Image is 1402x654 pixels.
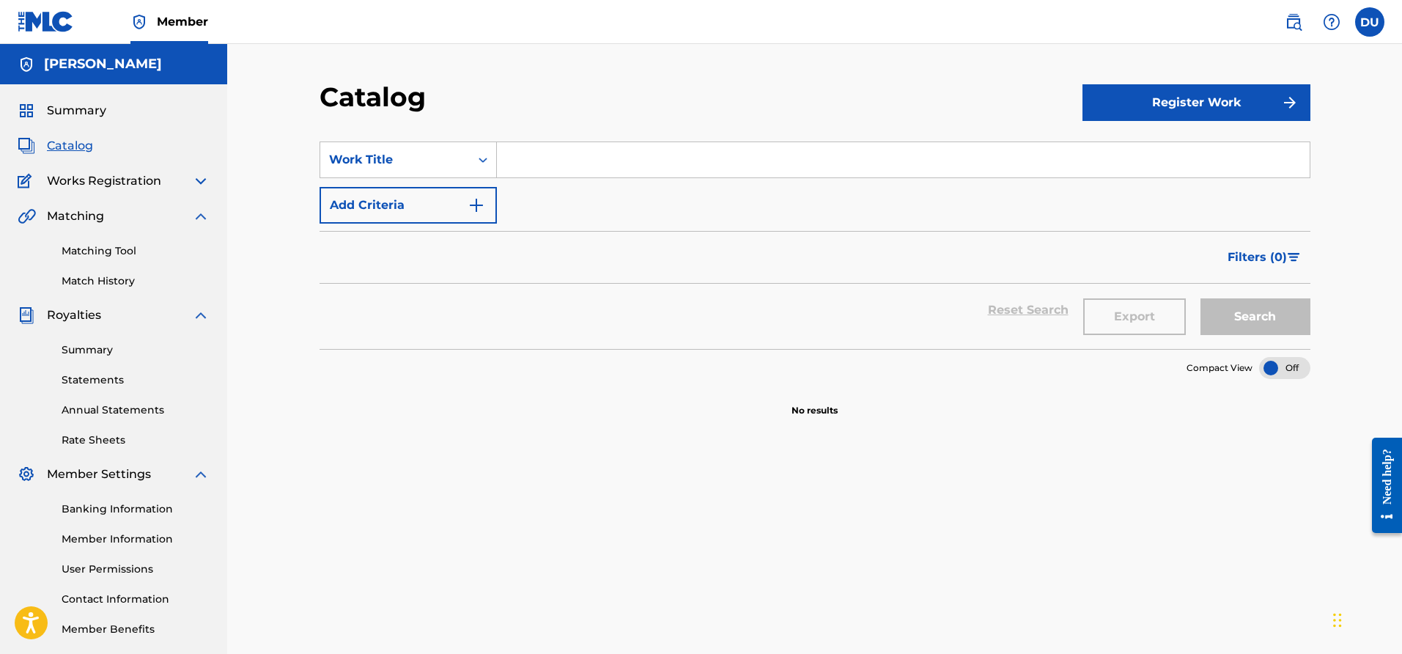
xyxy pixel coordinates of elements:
[192,466,210,483] img: expand
[18,102,35,120] img: Summary
[130,13,148,31] img: Top Rightsholder
[47,466,151,483] span: Member Settings
[157,13,208,30] span: Member
[18,11,74,32] img: MLC Logo
[1281,94,1299,111] img: f7272a7cc735f4ea7f67.svg
[47,137,93,155] span: Catalog
[1219,239,1310,276] button: Filters (0)
[18,172,37,190] img: Works Registration
[18,207,36,225] img: Matching
[192,207,210,225] img: expand
[47,102,106,120] span: Summary
[62,501,210,517] a: Banking Information
[47,207,104,225] span: Matching
[1317,7,1346,37] div: Help
[1329,584,1402,654] iframe: Chat Widget
[62,622,210,637] a: Member Benefits
[47,172,161,190] span: Works Registration
[1323,13,1340,31] img: help
[44,56,162,73] h5: Denis Urbina
[62,403,210,418] a: Annual Statements
[468,196,485,214] img: 9d2ae6d4665cec9f34b9.svg
[18,137,93,155] a: CatalogCatalog
[1361,422,1402,548] iframe: Resource Center
[62,342,210,358] a: Summary
[1285,13,1302,31] img: search
[18,137,35,155] img: Catalog
[62,592,210,607] a: Contact Information
[1082,84,1310,121] button: Register Work
[62,372,210,388] a: Statements
[329,151,461,169] div: Work Title
[192,172,210,190] img: expand
[1288,253,1300,262] img: filter
[320,142,1310,349] form: Search Form
[62,433,210,448] a: Rate Sheets
[62,243,210,259] a: Matching Tool
[1355,7,1384,37] div: User Menu
[320,81,433,114] h2: Catalog
[792,386,838,417] p: No results
[18,56,35,73] img: Accounts
[62,532,210,547] a: Member Information
[47,306,101,324] span: Royalties
[1228,249,1287,266] span: Filters ( 0 )
[18,466,35,483] img: Member Settings
[192,306,210,324] img: expand
[18,306,35,324] img: Royalties
[62,562,210,577] a: User Permissions
[320,187,497,224] button: Add Criteria
[62,273,210,289] a: Match History
[1333,598,1342,642] div: Drag
[1187,361,1252,375] span: Compact View
[1279,7,1308,37] a: Public Search
[18,102,106,120] a: SummarySummary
